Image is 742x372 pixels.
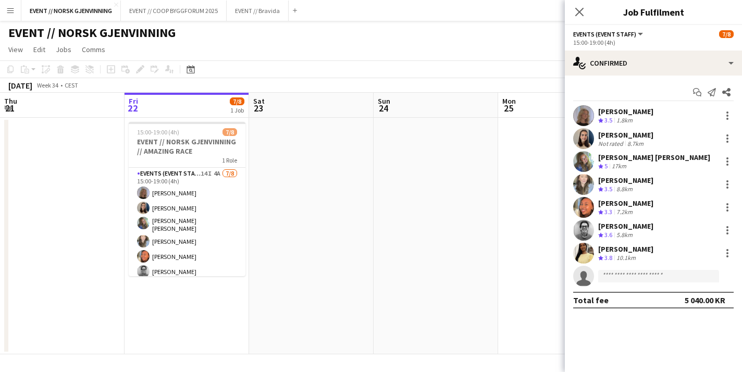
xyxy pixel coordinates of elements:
[8,80,32,91] div: [DATE]
[21,1,121,21] button: EVENT // NORSK GJENVINNING
[502,96,516,106] span: Mon
[598,176,653,185] div: [PERSON_NAME]
[4,43,27,56] a: View
[614,231,635,240] div: 5.8km
[501,102,516,114] span: 25
[719,30,734,38] span: 7/8
[227,1,289,21] button: EVENT // Bravida
[598,130,653,140] div: [PERSON_NAME]
[565,51,742,76] div: Confirmed
[614,254,638,263] div: 10.1km
[376,102,390,114] span: 24
[598,140,625,147] div: Not rated
[253,96,265,106] span: Sat
[129,96,138,106] span: Fri
[222,156,237,164] span: 1 Role
[598,221,653,231] div: [PERSON_NAME]
[614,185,635,194] div: 8.8km
[127,102,138,114] span: 22
[685,295,725,305] div: 5 040.00 KR
[604,254,612,262] span: 3.8
[598,199,653,208] div: [PERSON_NAME]
[29,43,50,56] a: Edit
[378,96,390,106] span: Sun
[598,244,653,254] div: [PERSON_NAME]
[230,106,244,114] div: 1 Job
[65,81,78,89] div: CEST
[625,140,646,147] div: 8.7km
[604,185,612,193] span: 3.5
[230,97,244,105] span: 7/8
[3,102,17,114] span: 21
[598,153,710,162] div: [PERSON_NAME] [PERSON_NAME]
[604,231,612,239] span: 3.6
[222,128,237,136] span: 7/8
[33,45,45,54] span: Edit
[78,43,109,56] a: Comms
[56,45,71,54] span: Jobs
[604,208,612,216] span: 3.3
[573,30,645,38] button: Events (Event Staff)
[614,116,635,125] div: 1.8km
[34,81,60,89] span: Week 34
[573,39,734,46] div: 15:00-19:00 (4h)
[121,1,227,21] button: EVENT // COOP BYGGFORUM 2025
[604,116,612,124] span: 3.5
[4,96,17,106] span: Thu
[573,295,609,305] div: Total fee
[82,45,105,54] span: Comms
[129,137,245,156] h3: EVENT // NORSK GJENVINNING // AMAZING RACE
[8,25,176,41] h1: EVENT // NORSK GJENVINNING
[129,168,245,312] app-card-role: Events (Event Staff)14I4A7/815:00-19:00 (4h)[PERSON_NAME][PERSON_NAME][PERSON_NAME] [PERSON_NAME]...
[137,128,179,136] span: 15:00-19:00 (4h)
[129,122,245,276] app-job-card: 15:00-19:00 (4h)7/8EVENT // NORSK GJENVINNING // AMAZING RACE1 RoleEvents (Event Staff)14I4A7/815...
[573,30,636,38] span: Events (Event Staff)
[604,162,608,170] span: 5
[610,162,628,171] div: 17km
[614,208,635,217] div: 7.2km
[8,45,23,54] span: View
[598,107,653,116] div: [PERSON_NAME]
[52,43,76,56] a: Jobs
[252,102,265,114] span: 23
[565,5,742,19] h3: Job Fulfilment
